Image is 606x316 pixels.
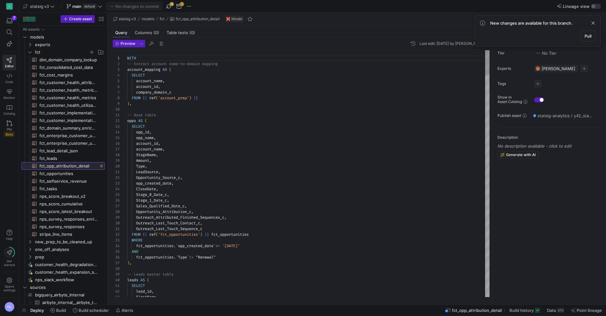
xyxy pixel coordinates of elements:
div: Press SPACE to select this row. [21,238,105,246]
div: All assets [23,27,39,32]
div: Press SPACE to select this row. [21,109,105,117]
button: Pull [580,31,596,41]
div: Press SPACE to select this row. [21,79,105,86]
span: , [167,192,169,197]
span: fct_cost_margins​​​​​​​​​​ [39,71,98,79]
a: PRsBeta [3,118,16,139]
div: Press SPACE to select this row. [21,26,105,33]
span: , [158,84,160,89]
span: fct_customer_health_attributes​​​​​​​​​​ [39,79,98,86]
button: Preview [113,40,138,47]
span: } [196,95,198,100]
div: Last edit: [DATE] by [PERSON_NAME] [419,41,486,46]
span: 'account_prep' [158,95,189,100]
span: Beta [4,132,15,137]
span: New changes are available for this branch. [490,21,573,26]
a: fct_customer_health_metrics_latest​​​​​​​​​​ [21,86,105,94]
span: fct_customer_implementation_metrics_latest​​​​​​​​​​ [39,109,98,117]
button: Data970 [544,305,567,316]
a: fct_customer_health_metrics​​​​​​​​​​ [21,94,105,101]
span: Show in Asset Catalog [497,95,522,104]
a: Catalog [3,102,16,118]
a: bigquery_airbyte_Internal​​​​​​​​ [21,291,105,299]
span: (0) [153,31,159,35]
div: 34 [113,243,120,249]
span: Preview [121,41,135,46]
span: Opportunity_Source_c [136,175,180,180]
span: SELECT [132,73,145,78]
a: fct_domain_summary_enriched​​​​​​​​​​ [21,124,105,132]
button: Alerts [113,305,136,316]
div: 5 [113,78,120,84]
span: , [129,101,132,106]
span: customer_health_degradation_slack_workflow​​​​​ [35,261,98,268]
span: Code [5,80,13,84]
a: fct_enterprise_customer_usage​​​​​​​​​​ [21,139,105,147]
span: , [171,181,174,186]
span: new_prep_to_be_cleaned_up [35,238,104,246]
span: Point lineage [577,308,602,313]
button: statsig v3 [21,2,56,10]
span: , [156,152,158,157]
span: , [154,135,156,140]
div: 26 [113,197,120,203]
span: statsig v3 [119,17,136,21]
span: ` [176,243,178,248]
span: account_name [136,78,163,83]
span: fct_customer_health_utilization_rate​​​​​​​​​​ [39,102,98,109]
span: fct_opp_attribution_detail​​​​​​​​​​ [39,162,98,170]
div: Press SPACE to select this row. [21,56,105,64]
a: fct_consolidated_cost_data​​​​​​​​​​ [21,64,105,71]
button: fct [158,15,166,23]
span: stripe_line_items​​​​​​​​​​ [39,231,98,238]
span: Columns [135,31,159,35]
a: nps_slack_workflow​​​​​ [21,276,105,283]
span: { [145,232,147,237]
a: dim_domain_company_lookup​​​​​​​​​​ [21,56,105,64]
span: -- Base table [127,112,156,118]
span: sources [30,284,104,291]
span: fct_consolidated_cost_data​​​​​​​​​​ [39,64,98,71]
a: fct_enterprise_customer_usage_3d_lag​​​​​​​​​​ [21,132,105,139]
span: models [142,17,154,21]
a: nps_score_breakout_v2​​​​​​​​​​ [21,192,105,200]
span: bigquery_airbyte_Internal​​​​​​​​ [35,291,104,299]
span: Tags [497,82,529,86]
div: Press SPACE to select this row. [21,208,105,215]
span: , [200,221,202,226]
a: Monitor [3,86,16,102]
span: fct_leads​​​​​​​​​​ [39,155,98,162]
a: S [3,1,16,12]
span: fct_opp_attribution_detail [176,17,220,21]
span: fct_tasks​​​​​​​​​​ [39,185,98,192]
div: Press SPACE to select this row. [21,71,105,79]
button: 7 [3,15,16,27]
span: nps_slack_workflow​​​​​ [35,276,98,283]
span: Experts [497,66,529,71]
span: AS [138,118,143,123]
span: Type [178,255,187,260]
span: Build scheduler [79,308,109,313]
div: Press SPACE to select this row. [21,155,105,162]
button: No tierNo Tier [534,49,558,57]
span: Create asset [69,17,92,21]
span: nps_survey_responses​​​​​​​​​​ [39,223,98,230]
div: 9 [113,101,120,106]
span: fct [160,17,164,21]
div: S [6,3,13,9]
div: Press SPACE to select this row. [21,147,105,155]
span: >= [216,243,220,248]
span: Model [231,17,242,21]
div: Press SPACE to select this row. [21,94,105,101]
span: FROM [132,232,140,237]
span: Build [56,308,66,313]
div: 32 [113,232,120,237]
span: , [156,186,158,191]
span: models [30,33,104,41]
span: account_mapping [127,67,160,72]
div: 970 [557,308,564,313]
div: Press SPACE to select this row. [21,117,105,124]
span: } [207,232,209,237]
div: Press SPACE to select this row. [21,223,105,230]
div: 35 [113,249,120,254]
